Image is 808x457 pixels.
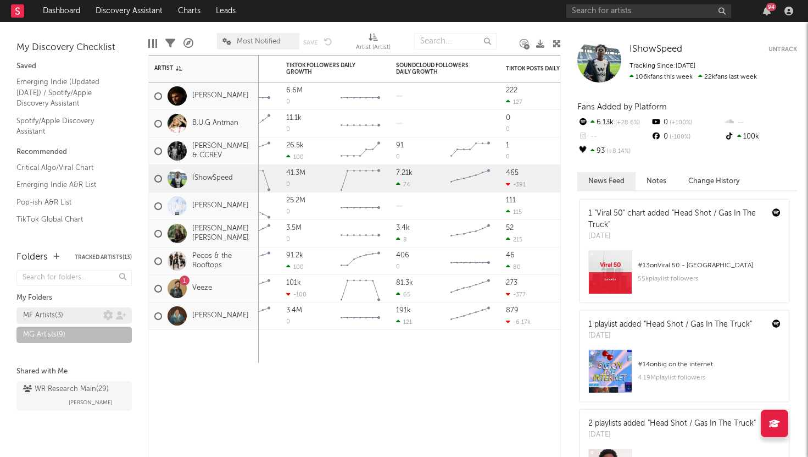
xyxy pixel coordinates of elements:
[192,284,212,293] a: Veeze
[396,169,413,177] div: 7.21k
[638,358,781,371] div: # 14 on big on the internet
[396,291,410,298] div: 65
[356,41,391,54] div: Artist (Artist)
[396,307,411,314] div: 191k
[506,252,515,259] div: 46
[396,224,410,232] div: 3.4k
[644,321,752,328] a: "Head Shot / Gas In The Truck"
[16,196,121,208] a: Pop-ish A&R List
[237,38,281,45] span: Most Notified
[286,291,307,298] div: -100
[506,318,531,326] div: -6.17k
[580,349,789,401] a: #14onbig on the internet4.19Mplaylist followers
[336,165,385,192] svg: Chart title
[396,279,413,287] div: 81.3k
[286,114,302,122] div: 11.1k
[16,41,132,54] div: My Discovery Checklist
[192,142,253,161] a: [PERSON_NAME] & CCREV
[766,3,776,11] div: 94
[286,126,290,133] div: 0
[192,174,233,183] a: IShowSpeed
[506,279,517,287] div: 273
[506,142,509,149] div: 1
[16,307,132,324] a: MF Artists(3)
[356,27,391,59] div: Artist (Artist)
[286,197,305,204] div: 25.2M
[445,302,495,330] svg: Chart title
[555,165,605,192] svg: Chart title
[588,331,752,342] div: [DATE]
[445,247,495,275] svg: Chart title
[445,165,495,192] svg: Chart title
[414,33,497,49] input: Search...
[506,208,522,216] div: 115
[165,27,175,59] div: Filters
[336,275,385,302] svg: Chart title
[768,44,797,55] button: Untrack
[16,231,121,243] a: Recommended For You
[629,44,682,55] a: IShowSpeed
[577,172,636,190] button: News Feed
[396,318,412,326] div: 121
[650,130,723,144] div: 0
[286,181,290,188] div: 0
[303,40,317,46] button: Save
[336,110,385,137] svg: Chart title
[192,201,249,211] a: [PERSON_NAME]
[445,220,495,247] svg: Chart title
[638,371,781,384] div: 4.19M playlist followers
[286,142,304,149] div: 26.5k
[580,250,789,302] a: #13onViral 50 - [GEOGRAPHIC_DATA]55kplaylist followers
[183,27,193,59] div: A&R Pipeline
[577,130,650,144] div: --
[629,74,693,80] span: 106k fans this week
[16,251,48,264] div: Folders
[396,181,410,188] div: 74
[668,134,690,140] span: -100 %
[555,220,605,247] svg: Chart title
[286,87,303,94] div: 6.6M
[148,27,157,59] div: Edit Columns
[506,169,519,177] div: 465
[336,247,385,275] svg: Chart title
[396,264,400,270] div: 0
[396,252,409,259] div: 406
[396,236,407,243] div: 8
[286,252,303,259] div: 91.2k
[286,307,302,314] div: 3.4M
[566,4,731,18] input: Search for artists
[629,63,695,69] span: Tracking Since: [DATE]
[650,115,723,130] div: 0
[286,153,304,161] div: 100
[588,208,764,231] div: 1 "Viral 50" chart added
[506,126,510,133] div: 0
[16,365,132,378] div: Shared with Me
[588,430,756,441] div: [DATE]
[192,119,238,128] a: B.U.G Antman
[16,291,132,305] div: My Folders
[555,137,605,165] svg: Chart title
[588,418,756,430] div: 2 playlists added
[577,115,650,130] div: 6.13k
[396,154,400,160] div: 0
[648,420,756,427] a: "Head Shot / Gas In The Truck"
[23,309,63,322] div: MF Artists ( 3 )
[506,181,526,188] div: -391
[324,36,332,46] button: Undo the changes to the current view.
[69,396,113,409] span: [PERSON_NAME]
[506,224,514,232] div: 52
[396,142,404,149] div: 91
[192,311,249,321] a: [PERSON_NAME]
[506,87,517,94] div: 222
[16,381,132,411] a: WR Research Main(29)[PERSON_NAME]
[555,192,605,220] svg: Chart title
[577,103,667,111] span: Fans Added by Platform
[506,65,588,72] div: TikTok Posts Daily Growth
[506,154,510,160] div: 0
[286,169,305,177] div: 41.3M
[286,99,290,105] div: 0
[336,302,385,330] svg: Chart title
[286,224,302,232] div: 3.5M
[16,76,121,109] a: Emerging Indie (Updated [DATE]) / Spotify/Apple Discovery Assistant
[286,279,301,287] div: 101k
